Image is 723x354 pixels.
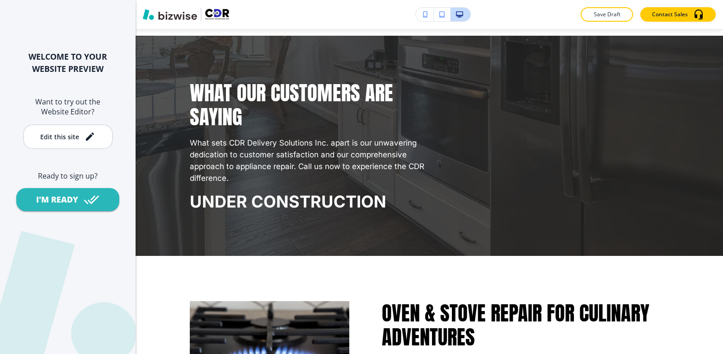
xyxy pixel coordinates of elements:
[382,301,669,349] p: OVEN & STOVE REPAIR FOR CULINARY ADVENTURES
[16,188,119,211] button: I'M READY
[23,124,113,149] button: Edit this site
[36,194,78,205] div: I'M READY
[190,137,425,184] p: What sets CDR Delivery Solutions Inc. apart is our unwavering dedication to customer satisfaction...
[592,10,621,19] p: Save Draft
[14,51,121,75] h2: WELCOME TO YOUR WEBSITE PREVIEW
[640,7,716,22] button: Contact Sales
[581,7,633,22] button: Save Draft
[143,9,197,20] img: Bizwise Logo
[205,9,230,20] img: Your Logo
[190,192,386,212] strong: UNDER CONSTRUCTION
[14,97,121,117] h6: Want to try out the Website Editor?
[40,133,79,140] div: Edit this site
[652,10,688,19] p: Contact Sales
[14,171,121,181] h6: Ready to sign up?
[190,81,425,129] p: WHAT OUR CUSTOMERS ARE SAYING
